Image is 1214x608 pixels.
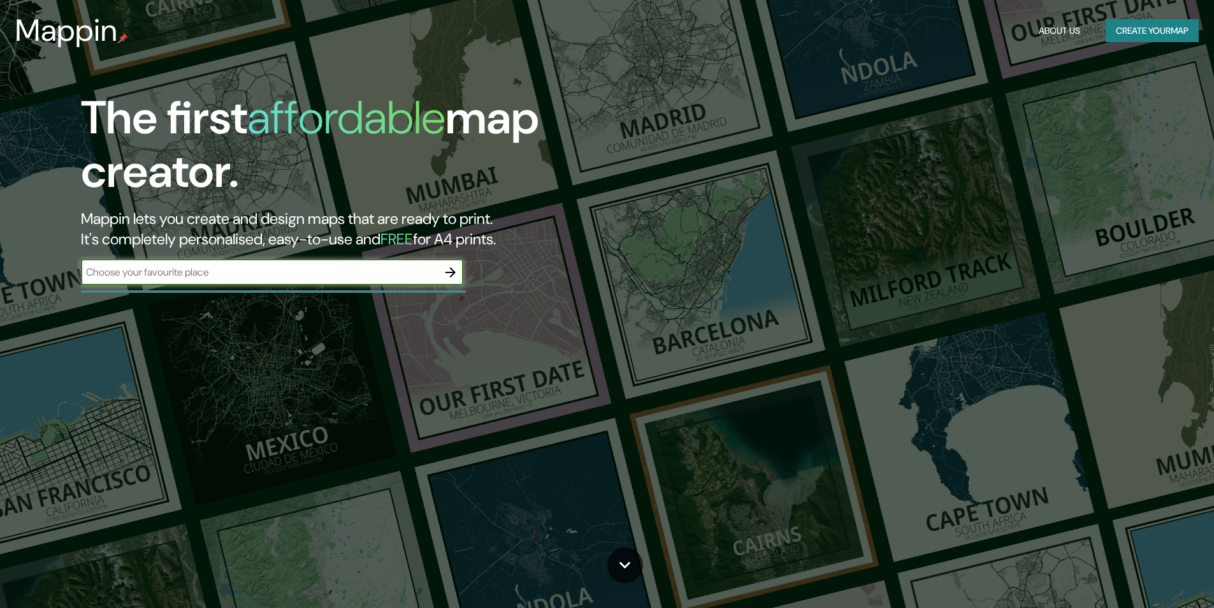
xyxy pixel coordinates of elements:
h3: Mappin [15,13,118,48]
h1: The first map creator. [81,91,688,209]
input: Choose your favourite place [81,265,438,279]
button: Create yourmap [1106,19,1199,43]
button: About Us [1034,19,1085,43]
img: mappin-pin [118,33,128,43]
h5: FREE [380,229,413,249]
h1: affordable [247,88,445,147]
h2: Mappin lets you create and design maps that are ready to print. It's completely personalised, eas... [81,209,688,249]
